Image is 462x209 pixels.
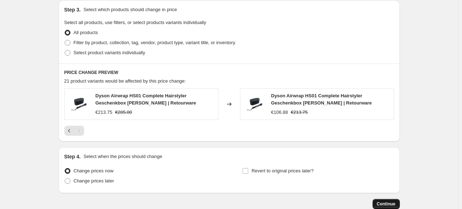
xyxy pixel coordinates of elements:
[373,199,400,209] button: Continue
[83,153,162,160] p: Select when the prices should change
[96,109,112,116] div: €213.75
[64,126,74,136] button: Previous
[271,109,288,116] div: €106.88
[64,6,81,13] h2: Step 3.
[244,93,265,115] img: Z000000857495_51d06eef-1403-3f31-8182-bce90d2be6b2_1600x1600_192cc334-fa82-4e5c-859c-331d5e9baebe...
[377,201,396,207] span: Continue
[83,6,177,13] p: Select which products should change in price
[96,93,196,106] span: Dyson Airwrap HS01 Complete Hairstyler Geschenkbox [PERSON_NAME] | Retourware
[251,168,314,173] span: Revert to original prices later?
[74,168,114,173] span: Change prices now
[64,153,81,160] h2: Step 4.
[64,70,394,75] h6: PRICE CHANGE PREVIEW
[64,78,186,84] span: 21 product variants would be affected by this price change:
[68,93,90,115] img: Z000000857495_51d06eef-1403-3f31-8182-bce90d2be6b2_1600x1600_192cc334-fa82-4e5c-859c-331d5e9baebe...
[115,109,132,116] strike: €285.00
[64,20,206,25] span: Select all products, use filters, or select products variants individually
[74,40,235,45] span: Filter by product, collection, tag, vendor, product type, variant title, or inventory
[74,178,114,184] span: Change prices later
[74,50,145,55] span: Select product variants individually
[64,126,84,136] nav: Pagination
[291,109,308,116] strike: €213.75
[74,30,98,35] span: All products
[271,93,372,106] span: Dyson Airwrap HS01 Complete Hairstyler Geschenkbox [PERSON_NAME] | Retourware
